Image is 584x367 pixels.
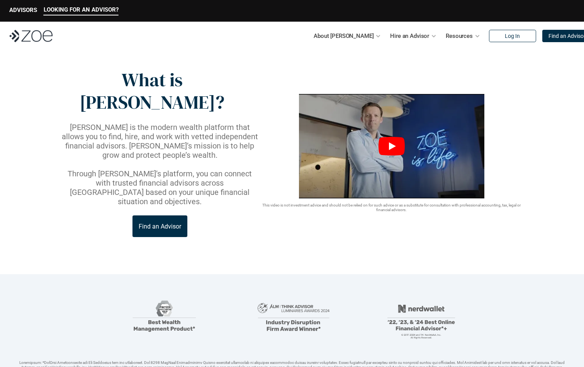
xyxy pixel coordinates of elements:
[132,215,187,237] a: Find an Advisor
[44,6,119,13] p: LOOKING FOR AN ADVISOR?
[60,69,244,113] p: What is [PERSON_NAME]?
[60,123,260,160] p: [PERSON_NAME] is the modern wealth platform that allows you to find, hire, and work with vetted i...
[9,7,37,14] p: ADVISORS
[505,33,520,39] p: Log In
[314,30,373,42] p: About [PERSON_NAME]
[446,30,473,42] p: Resources
[390,30,429,42] p: Hire an Advisor
[379,137,405,155] button: Play
[299,94,484,198] img: sddefault.webp
[260,203,524,212] p: This video is not investment advice and should not be relied on for such advice or as a substitut...
[489,30,536,42] a: Log In
[60,169,260,206] p: Through [PERSON_NAME]’s platform, you can connect with trusted financial advisors across [GEOGRAP...
[139,223,181,230] p: Find an Advisor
